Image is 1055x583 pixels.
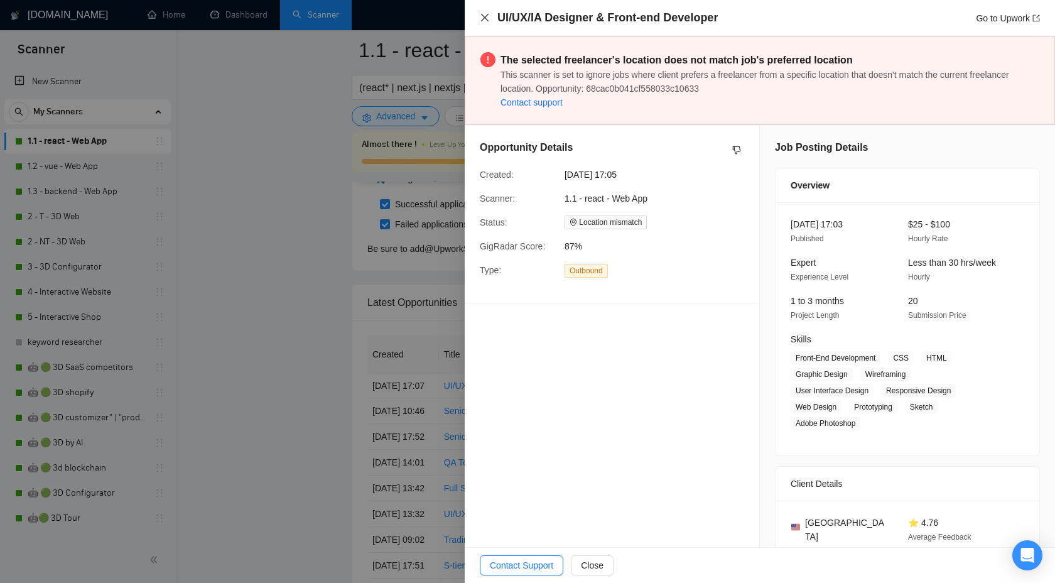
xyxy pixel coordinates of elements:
[860,368,911,381] span: Wireframing
[791,368,853,381] span: Graphic Design
[791,417,860,430] span: Adobe Photoshop
[490,558,553,572] span: Contact Support
[908,219,950,229] span: $25 - $100
[500,55,853,65] strong: The selected freelancer's location does not match job's preferred location
[791,467,1024,501] div: Client Details
[921,351,952,365] span: HTML
[729,143,744,158] button: dislike
[480,265,501,275] span: Type:
[908,296,918,306] span: 20
[480,13,490,23] span: close
[976,13,1040,23] a: Go to Upworkexport
[480,217,507,227] span: Status:
[908,533,971,542] span: Average Feedback
[791,234,824,243] span: Published
[791,384,874,398] span: User Interface Design
[497,10,718,26] h4: UI/UX/IA Designer & Front-end Developer
[791,258,816,268] span: Expert
[791,311,839,320] span: Project Length
[791,523,800,531] img: 🇺🇸
[565,168,753,182] span: [DATE] 17:05
[791,400,841,414] span: Web Design
[581,558,603,572] span: Close
[791,547,850,555] span: Monroe 07:05 AM
[565,239,753,253] span: 87%
[908,518,938,528] span: ⭐ 4.76
[732,145,741,155] span: dislike
[881,384,956,398] span: Responsive Design
[480,52,495,67] span: exclamation-circle
[805,516,888,543] span: [GEOGRAPHIC_DATA]
[791,351,880,365] span: Front-End Development
[500,70,1009,94] span: This scanner is set to ignore jobs where client prefers a freelancer from a specific location tha...
[480,13,490,23] button: Close
[570,219,577,226] span: environment
[480,241,545,251] span: GigRadar Score:
[565,215,647,229] span: Location mismatch
[480,170,514,180] span: Created:
[908,258,996,268] span: Less than 30 hrs/week
[888,351,914,365] span: CSS
[565,264,608,278] span: Outbound
[908,234,948,243] span: Hourly Rate
[905,400,938,414] span: Sketch
[775,140,868,155] h5: Job Posting Details
[500,97,563,107] a: Contact support
[849,400,897,414] span: Prototyping
[480,193,515,204] span: Scanner:
[791,178,830,192] span: Overview
[1032,14,1040,22] span: export
[1012,540,1042,570] div: Open Intercom Messenger
[565,193,647,204] span: 1.1 - react - Web App
[791,219,843,229] span: [DATE] 17:03
[480,140,573,155] h5: Opportunity Details
[571,555,614,575] button: Close
[908,273,930,281] span: Hourly
[791,334,811,344] span: Skills
[480,555,563,575] button: Contact Support
[908,311,966,320] span: Submission Price
[791,296,844,306] span: 1 to 3 months
[791,273,848,281] span: Experience Level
